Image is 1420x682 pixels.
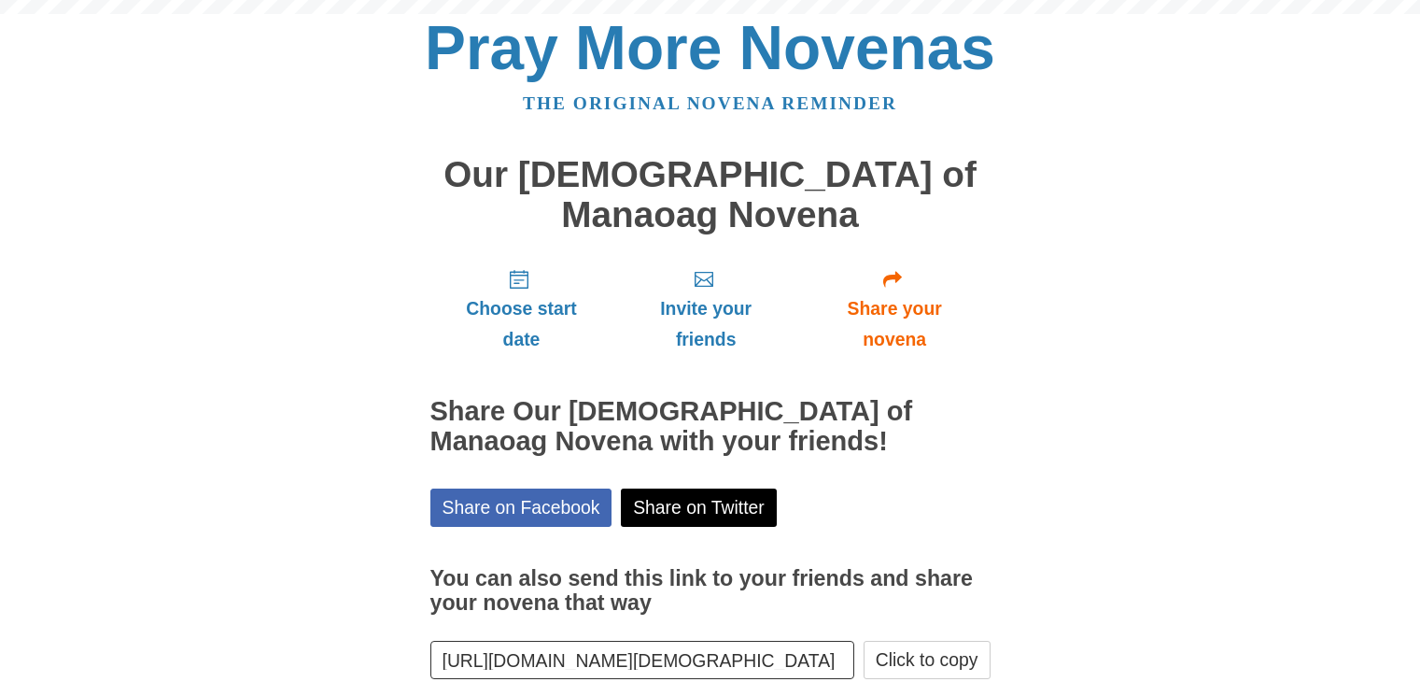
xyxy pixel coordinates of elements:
a: Choose start date [430,253,613,364]
button: Click to copy [864,641,991,679]
a: Invite your friends [612,253,798,364]
h2: Share Our [DEMOGRAPHIC_DATA] of Manaoag Novena with your friends! [430,397,991,457]
a: Share your novena [799,253,991,364]
a: Pray More Novenas [425,13,995,82]
span: Share your novena [818,293,972,355]
a: Share on Twitter [621,489,777,527]
a: The original novena reminder [523,93,897,113]
span: Invite your friends [631,293,780,355]
h3: You can also send this link to your friends and share your novena that way [430,567,991,615]
span: Choose start date [449,293,595,355]
a: Share on Facebook [430,489,612,527]
h1: Our [DEMOGRAPHIC_DATA] of Manaoag Novena [430,155,991,234]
